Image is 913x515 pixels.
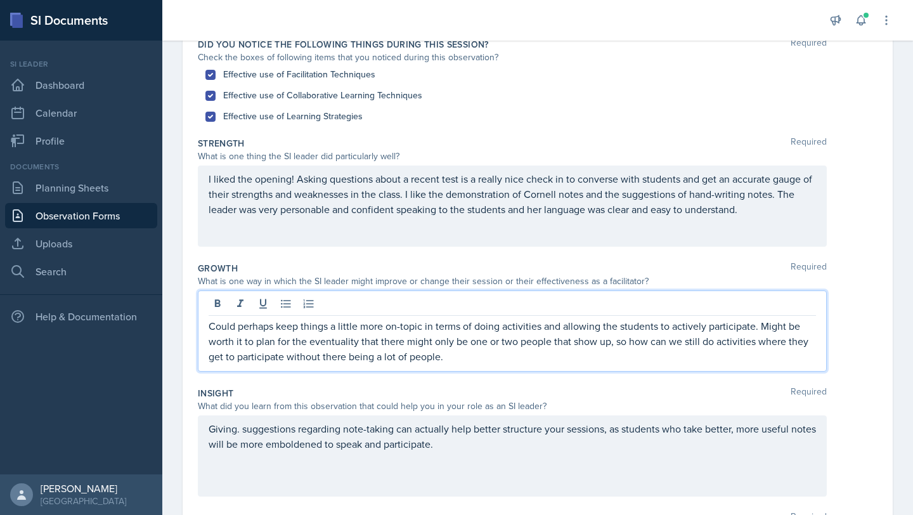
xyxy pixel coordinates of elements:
a: Dashboard [5,72,157,98]
div: Check the boxes of following items that you noticed during this observation? [198,51,827,64]
label: Growth [198,262,238,275]
label: Did you notice the following things during this session? [198,38,489,51]
a: Profile [5,128,157,153]
a: Uploads [5,231,157,256]
div: What did you learn from this observation that could help you in your role as an SI leader? [198,400,827,413]
label: Strength [198,137,245,150]
span: Required [791,137,827,150]
a: Observation Forms [5,203,157,228]
div: [PERSON_NAME] [41,482,126,495]
label: Effective use of Collaborative Learning Techniques [223,89,422,102]
div: Documents [5,161,157,173]
div: What is one way in which the SI leader might improve or change their session or their effectivene... [198,275,827,288]
span: Required [791,387,827,400]
div: What is one thing the SI leader did particularly well? [198,150,827,163]
label: Effective use of Learning Strategies [223,110,363,123]
a: Search [5,259,157,284]
label: Effective use of Facilitation Techniques [223,68,375,81]
p: Giving. suggestions regarding note-taking can actually help better structure your sessions, as st... [209,421,816,452]
div: Help & Documentation [5,304,157,329]
span: Required [791,262,827,275]
div: [GEOGRAPHIC_DATA] [41,495,126,507]
p: Could perhaps keep things a little more on-topic in terms of doing activities and allowing the st... [209,318,816,364]
p: I liked the opening! Asking questions about a recent test is a really nice check in to converse w... [209,171,816,217]
span: Required [791,38,827,51]
div: Si leader [5,58,157,70]
a: Planning Sheets [5,175,157,200]
a: Calendar [5,100,157,126]
label: Insight [198,387,233,400]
